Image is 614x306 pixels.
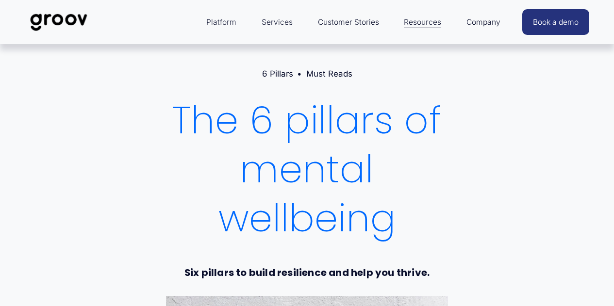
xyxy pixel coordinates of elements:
span: Platform [206,16,236,29]
span: Resources [404,16,441,29]
strong: Six pillars to build resilience and help you thrive. [184,266,430,279]
a: folder dropdown [399,11,446,34]
a: Services [257,11,298,34]
img: Groov | Workplace Science Platform | Unlock Performance | Drive Results [25,6,93,38]
h1: The 6 pillars of mental wellbeing [166,96,448,242]
span: Company [466,16,500,29]
a: Book a demo [522,9,589,35]
a: Customer Stories [313,11,384,34]
a: Must Reads [306,69,352,79]
a: folder dropdown [201,11,241,34]
a: folder dropdown [462,11,505,34]
a: 6 Pillars [262,69,293,79]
